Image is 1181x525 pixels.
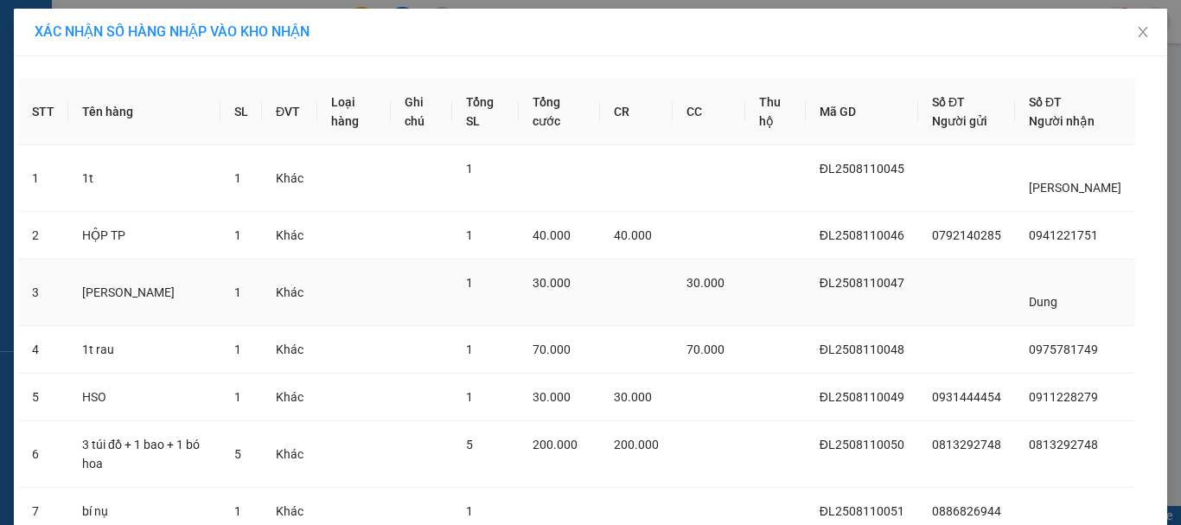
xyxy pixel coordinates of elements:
[1029,343,1098,356] span: 0975781749
[820,276,904,290] span: ĐL2508110047
[673,79,745,145] th: CC
[262,145,317,212] td: Khác
[1029,438,1098,451] span: 0813292748
[806,79,918,145] th: Mã GD
[68,421,220,488] td: 3 túi đồ + 1 bao + 1 bó hoa
[262,79,317,145] th: ĐVT
[1029,181,1121,195] span: [PERSON_NAME]
[466,438,473,451] span: 5
[15,74,153,99] div: 0377551419
[452,79,519,145] th: Tổng SL
[262,259,317,326] td: Khác
[317,79,391,145] th: Loại hàng
[466,504,473,518] span: 1
[234,504,241,518] span: 1
[18,212,68,259] td: 2
[745,79,806,145] th: Thu hộ
[820,162,904,176] span: ĐL2508110045
[614,228,652,242] span: 40.000
[18,145,68,212] td: 1
[262,326,317,374] td: Khác
[68,212,220,259] td: HỘP TP
[820,390,904,404] span: ĐL2508110049
[466,228,473,242] span: 1
[220,79,262,145] th: SL
[18,421,68,488] td: 6
[234,285,241,299] span: 1
[234,447,241,461] span: 5
[1029,390,1098,404] span: 0911228279
[15,15,41,33] span: Gửi:
[163,113,262,131] span: CHƯA CƯỚC :
[1136,25,1150,39] span: close
[932,438,1001,451] span: 0813292748
[68,79,220,145] th: Tên hàng
[262,374,317,421] td: Khác
[262,421,317,488] td: Khác
[932,95,965,109] span: Số ĐT
[533,390,571,404] span: 30.000
[165,74,341,99] div: 0842175659
[600,79,673,145] th: CR
[165,15,341,54] div: [GEOGRAPHIC_DATA]
[466,343,473,356] span: 1
[234,171,241,185] span: 1
[18,259,68,326] td: 3
[18,326,68,374] td: 4
[262,212,317,259] td: Khác
[932,114,987,128] span: Người gửi
[15,15,153,54] div: [PERSON_NAME]
[820,228,904,242] span: ĐL2508110046
[932,228,1001,242] span: 0792140285
[820,504,904,518] span: ĐL2508110051
[234,390,241,404] span: 1
[614,390,652,404] span: 30.000
[533,343,571,356] span: 70.000
[820,343,904,356] span: ĐL2508110048
[1119,9,1167,57] button: Close
[68,145,220,212] td: 1t
[35,23,310,40] span: XÁC NHẬN SỐ HÀNG NHẬP VÀO KHO NHẬN
[686,276,725,290] span: 30.000
[391,79,453,145] th: Ghi chú
[68,326,220,374] td: 1t rau
[533,228,571,242] span: 40.000
[68,374,220,421] td: HSO
[163,109,342,133] div: 40.000
[1029,95,1062,109] span: Số ĐT
[165,15,207,33] span: Nhận:
[533,438,578,451] span: 200.000
[1029,228,1098,242] span: 0941221751
[519,79,600,145] th: Tổng cước
[932,390,1001,404] span: 0931444454
[1029,295,1057,309] span: Dung
[234,228,241,242] span: 1
[686,343,725,356] span: 70.000
[68,259,220,326] td: [PERSON_NAME]
[234,343,241,356] span: 1
[614,438,659,451] span: 200.000
[466,276,473,290] span: 1
[820,438,904,451] span: ĐL2508110050
[18,374,68,421] td: 5
[533,276,571,290] span: 30.000
[932,504,1001,518] span: 0886826944
[18,79,68,145] th: STT
[466,162,473,176] span: 1
[165,54,341,74] div: Duyên
[1029,114,1095,128] span: Người nhận
[466,390,473,404] span: 1
[15,54,153,74] div: diệu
